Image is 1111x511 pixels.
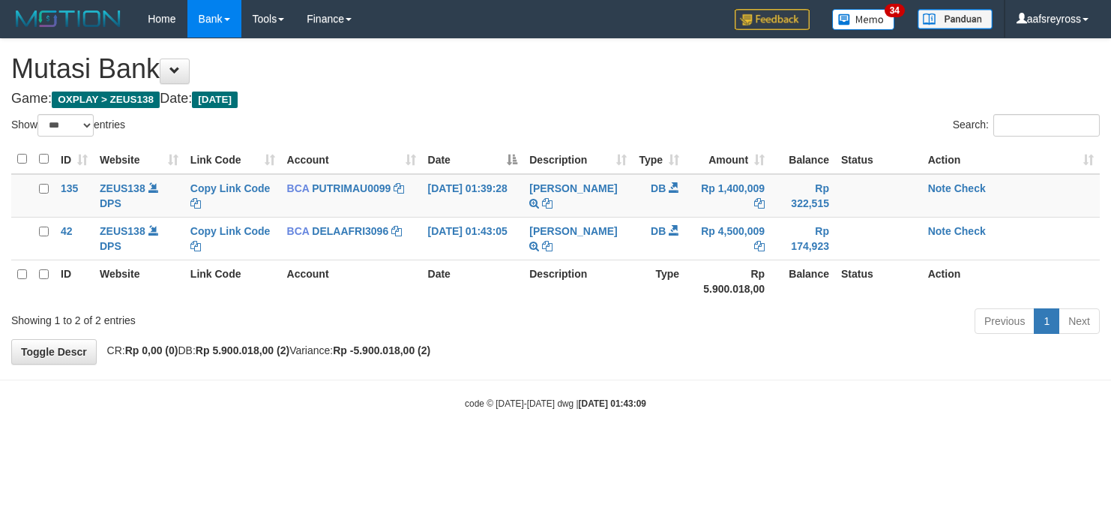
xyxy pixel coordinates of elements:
[422,145,524,174] th: Date: activate to sort column descending
[100,344,431,356] span: CR: DB: Variance:
[754,197,765,209] a: Copy Rp 1,400,009 to clipboard
[11,92,1100,107] h4: Game: Date:
[523,145,633,174] th: Description: activate to sort column ascending
[11,114,125,137] label: Show entries
[754,240,765,252] a: Copy Rp 4,500,009 to clipboard
[579,398,646,409] strong: [DATE] 01:43:09
[835,145,922,174] th: Status
[918,9,993,29] img: panduan.png
[52,92,160,108] span: OXPLAY > ZEUS138
[922,145,1100,174] th: Action: activate to sort column ascending
[771,260,835,302] th: Balance
[11,8,125,30] img: MOTION_logo.png
[422,217,524,260] td: [DATE] 01:43:05
[993,114,1100,137] input: Search:
[885,4,905,17] span: 34
[465,398,646,409] small: code © [DATE]-[DATE] dwg |
[529,225,617,237] a: [PERSON_NAME]
[100,182,145,194] a: ZEUS138
[55,260,94,302] th: ID
[685,260,771,302] th: Rp 5.900.018,00
[651,182,666,194] span: DB
[287,182,310,194] span: BCA
[422,174,524,218] td: [DATE] 01:39:28
[529,182,617,194] a: [PERSON_NAME]
[94,145,184,174] th: Website: activate to sort column ascending
[832,9,895,30] img: Button%20Memo.svg
[633,145,685,174] th: Type: activate to sort column ascending
[94,217,184,260] td: DPS
[11,307,452,328] div: Showing 1 to 2 of 2 entries
[928,182,951,194] a: Note
[184,260,281,302] th: Link Code
[11,339,97,365] a: Toggle Descr
[633,260,685,302] th: Type
[975,308,1035,334] a: Previous
[312,225,388,237] a: DELAAFRI3096
[685,217,771,260] td: Rp 4,500,009
[94,174,184,218] td: DPS
[954,225,986,237] a: Check
[391,225,402,237] a: Copy DELAAFRI3096 to clipboard
[771,145,835,174] th: Balance
[125,344,178,356] strong: Rp 0,00 (0)
[61,182,78,194] span: 135
[953,114,1100,137] label: Search:
[190,225,271,252] a: Copy Link Code
[312,182,391,194] a: PUTRIMAU0099
[394,182,404,194] a: Copy PUTRIMAU0099 to clipboard
[100,225,145,237] a: ZEUS138
[196,344,289,356] strong: Rp 5.900.018,00 (2)
[771,174,835,218] td: Rp 322,515
[735,9,810,30] img: Feedback.jpg
[422,260,524,302] th: Date
[192,92,238,108] span: [DATE]
[190,182,271,209] a: Copy Link Code
[94,260,184,302] th: Website
[287,225,310,237] span: BCA
[1034,308,1059,334] a: 1
[37,114,94,137] select: Showentries
[651,225,666,237] span: DB
[61,225,73,237] span: 42
[685,174,771,218] td: Rp 1,400,009
[954,182,986,194] a: Check
[542,240,553,252] a: Copy NINA KURNIA to clipboard
[55,145,94,174] th: ID: activate to sort column ascending
[523,260,633,302] th: Description
[281,145,422,174] th: Account: activate to sort column ascending
[928,225,951,237] a: Note
[184,145,281,174] th: Link Code: activate to sort column ascending
[542,197,553,209] a: Copy SADAM HAPIPI to clipboard
[685,145,771,174] th: Amount: activate to sort column ascending
[281,260,422,302] th: Account
[333,344,430,356] strong: Rp -5.900.018,00 (2)
[1059,308,1100,334] a: Next
[922,260,1100,302] th: Action
[835,260,922,302] th: Status
[11,54,1100,84] h1: Mutasi Bank
[771,217,835,260] td: Rp 174,923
